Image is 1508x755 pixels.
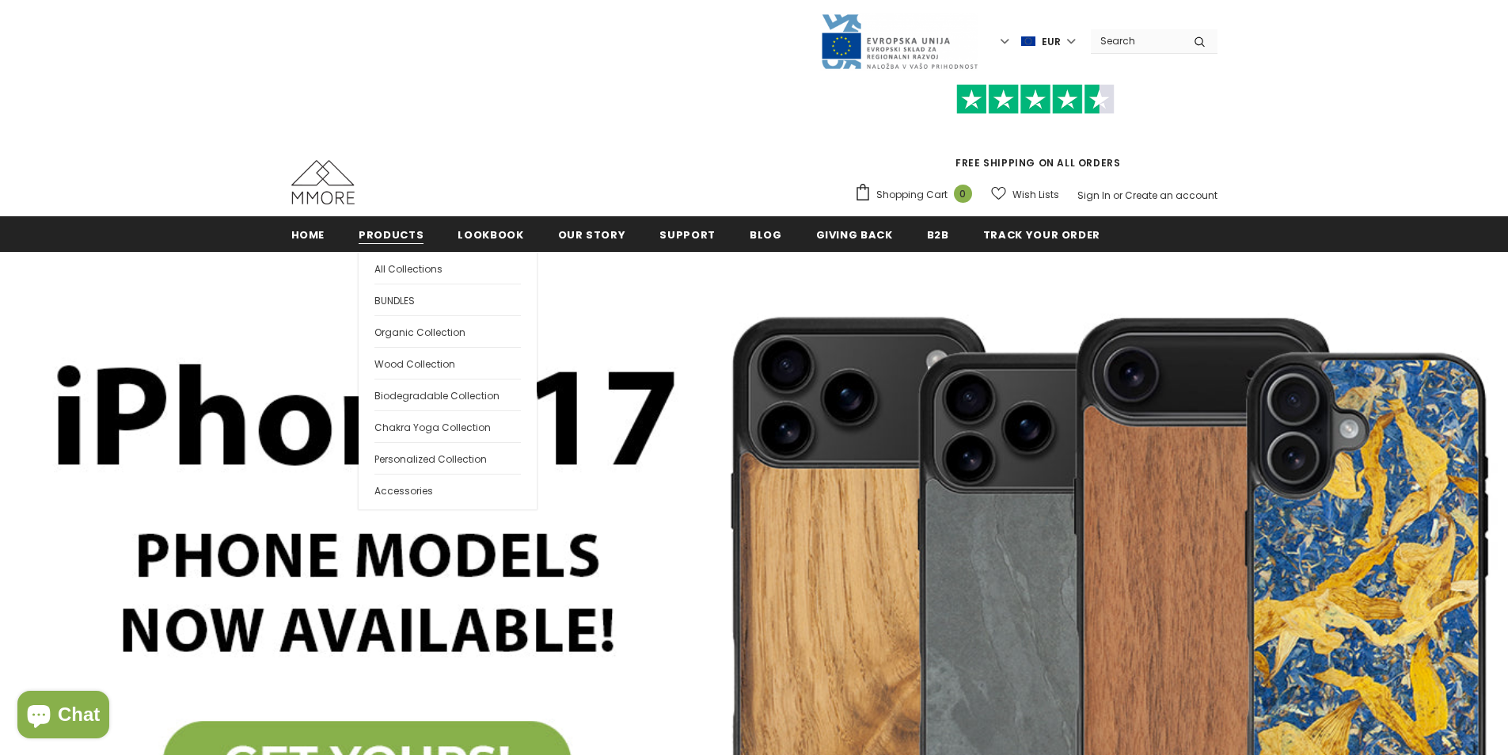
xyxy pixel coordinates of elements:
iframe: Customer reviews powered by Trustpilot [854,114,1217,155]
a: BUNDLES [374,284,521,315]
img: Javni Razpis [820,13,978,71]
img: MMORE Cases [291,160,355,204]
a: B2B [927,216,949,252]
span: Our Story [558,227,626,242]
inbox-online-store-chat: Shopify online store chat [13,691,114,742]
a: Create an account [1125,189,1217,202]
a: Wish Lists [991,181,1059,208]
span: Wood Collection [374,357,455,371]
span: Personalized Collection [374,452,487,466]
a: Javni Razpis [820,34,978,48]
span: Organic Collection [374,326,465,339]
img: Trust Pilot Stars [956,84,1115,115]
span: 0 [954,185,972,203]
a: Lookbook [458,216,523,252]
span: Wish Lists [1012,187,1059,203]
a: Accessories [374,474,521,505]
span: or [1113,189,1122,202]
input: Search Site [1091,29,1182,52]
a: Products [359,216,424,252]
span: Chakra Yoga Collection [374,421,491,434]
a: Organic Collection [374,315,521,347]
a: Blog [750,216,782,252]
span: EUR [1042,34,1061,50]
a: Our Story [558,216,626,252]
span: Products [359,227,424,242]
a: Personalized Collection [374,442,521,474]
span: Giving back [816,227,893,242]
span: Home [291,227,325,242]
span: Track your order [983,227,1100,242]
a: Biodegradable Collection [374,379,521,410]
span: Accessories [374,484,433,498]
a: Chakra Yoga Collection [374,410,521,442]
a: support [659,216,716,252]
a: Track your order [983,216,1100,252]
a: All Collections [374,253,521,284]
a: Home [291,216,325,252]
span: Biodegradable Collection [374,389,500,402]
span: Shopping Cart [876,187,948,203]
span: Lookbook [458,227,523,242]
span: Blog [750,227,782,242]
span: BUNDLES [374,294,415,307]
span: All Collections [374,262,443,276]
span: support [659,227,716,242]
span: B2B [927,227,949,242]
a: Wood Collection [374,347,521,379]
span: FREE SHIPPING ON ALL ORDERS [854,91,1217,170]
a: Giving back [816,216,893,252]
a: Shopping Cart 0 [854,183,980,207]
a: Sign In [1077,189,1111,202]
